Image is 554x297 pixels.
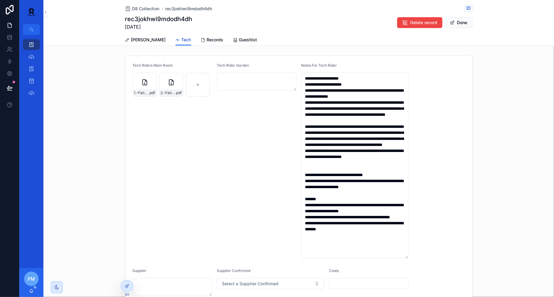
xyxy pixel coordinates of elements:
span: Tech [182,37,191,43]
span: Notes For Tech Rider [301,63,337,68]
a: Tech [176,34,191,46]
span: [DATE] [125,23,192,30]
span: [PERSON_NAME] [131,37,166,43]
span: Costs [329,268,339,273]
a: rec3jokhwi9mdodh4dh [166,6,212,12]
a: Guestlist [233,34,257,46]
span: Guestlist [239,37,257,43]
button: Delete record [397,17,442,28]
span: Tech Riders Main Room [133,63,173,68]
img: App logo [24,7,39,17]
span: D8 Collection [132,6,160,12]
span: FM [28,275,35,283]
span: Records [207,37,223,43]
h1: rec3jokhwi9mdodh4dh [125,15,192,23]
a: Records [201,34,223,46]
span: .pdf [176,90,182,95]
button: Select Button [217,278,324,289]
div: scrollable content [19,35,43,106]
span: Supplier [133,268,147,273]
span: Supplier Confirmed [217,268,250,273]
a: [PERSON_NAME] [125,34,166,46]
a: D8 Collection [125,6,160,12]
span: .pdf [149,90,155,95]
span: 2.-Fatima-Hajji-Brief-Lighting-Guide-2025 [161,90,176,95]
span: Select a Supplier Confirmed [222,281,278,287]
span: Tech Rider Garden [217,63,249,68]
span: Delete record [410,20,438,26]
span: 1.-Fatima-Hajji-Technical-&-Hospitality-Rider-2025 [134,90,149,95]
button: Done [445,17,473,28]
